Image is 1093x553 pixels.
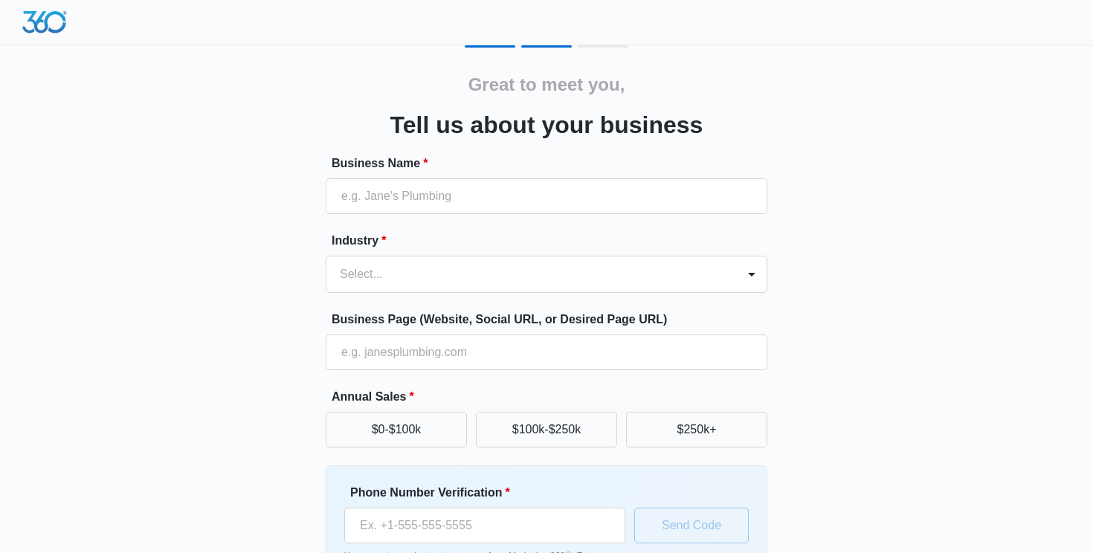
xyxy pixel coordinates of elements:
label: Business Name [332,155,773,172]
label: Annual Sales [332,388,773,406]
button: $0-$100k [326,412,467,447]
input: e.g. janesplumbing.com [326,334,767,370]
h3: Tell us about your business [390,107,703,143]
input: e.g. Jane's Plumbing [326,178,767,214]
button: $250k+ [626,412,767,447]
label: Business Page (Website, Social URL, or Desired Page URL) [332,311,773,329]
label: Phone Number Verification [350,484,631,502]
button: $100k-$250k [476,412,617,447]
label: Industry [332,232,773,250]
h2: Great to meet you, [468,71,625,98]
input: Ex. +1-555-555-5555 [344,508,625,543]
